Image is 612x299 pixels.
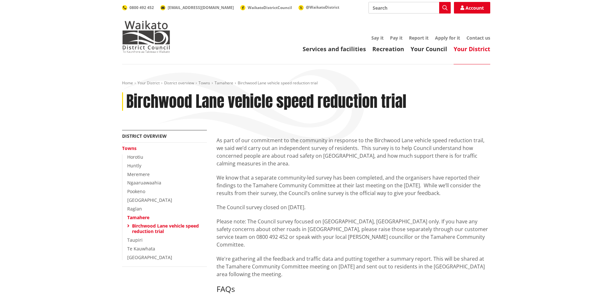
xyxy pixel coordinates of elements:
[122,145,137,151] a: Towns
[435,35,460,41] a: Apply for it
[122,80,490,86] nav: breadcrumb
[217,218,490,248] p: Please note: The Council survey focused on [GEOGRAPHIC_DATA], [GEOGRAPHIC_DATA] only. If you have...
[390,35,403,41] a: Pay it
[240,5,292,10] a: WaikatoDistrictCouncil
[137,80,160,86] a: Your District
[199,80,210,86] a: Towns
[217,136,490,167] p: As part of our commitment to the community in response to the Birchwood Lane vehicle speed reduct...
[372,45,404,53] a: Recreation
[466,35,490,41] a: Contact us
[168,5,234,10] span: [EMAIL_ADDRESS][DOMAIN_NAME]
[248,5,292,10] span: WaikatoDistrictCouncil
[217,255,490,278] p: We're gathering all the feedback and traffic data and putting together a summary report. This wil...
[127,171,150,177] a: Meremere
[122,80,133,86] a: Home
[127,206,142,212] a: Raglan
[368,2,451,14] input: Search input
[217,285,490,294] h3: FAQs
[127,237,143,243] a: Taupiri
[127,180,161,186] a: Ngaaruawaahia
[127,163,141,169] a: Huntly
[127,246,155,252] a: Te Kauwhata
[160,5,234,10] a: [EMAIL_ADDRESS][DOMAIN_NAME]
[409,35,429,41] a: Report it
[122,5,154,10] a: 0800 492 452
[217,203,490,211] p: The Council survey closed on [DATE].
[127,254,172,260] a: [GEOGRAPHIC_DATA]
[238,80,318,86] span: Birchwood Lane vehicle speed reduction trial
[454,45,490,53] a: Your District
[127,197,172,203] a: [GEOGRAPHIC_DATA]
[122,21,170,53] img: Waikato District Council - Te Kaunihera aa Takiwaa o Waikato
[132,223,199,234] a: Birchwood Lane vehicle speed reduction trial
[129,5,154,10] span: 0800 492 452
[411,45,447,53] a: Your Council
[215,80,233,86] a: Tamahere
[122,133,167,139] a: District overview
[126,92,406,111] h1: Birchwood Lane vehicle speed reduction trial
[127,214,149,220] a: Tamahere
[298,5,339,10] a: @WaikatoDistrict
[371,35,384,41] a: Say it
[217,174,490,197] p: We know that a separate community-led survey has been completed, and the organisers have reported...
[454,2,490,14] a: Account
[306,5,339,10] span: @WaikatoDistrict
[303,45,366,53] a: Services and facilities
[127,154,143,160] a: Horotiu
[127,188,145,194] a: Pookeno
[164,80,194,86] a: District overview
